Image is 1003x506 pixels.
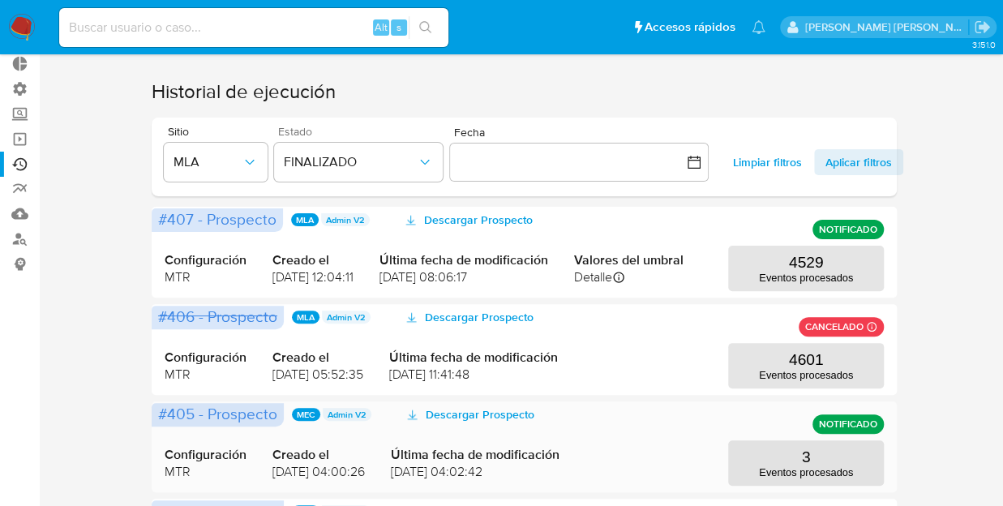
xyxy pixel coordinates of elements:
a: Salir [974,19,991,36]
span: Alt [375,19,388,35]
a: Notificaciones [752,20,765,34]
p: maria.lavizzari@mercadolibre.com [805,19,969,35]
span: s [396,19,401,35]
button: search-icon [409,16,442,39]
span: 3.151.0 [971,38,995,51]
span: Accesos rápidos [645,19,735,36]
input: Buscar usuario o caso... [59,17,448,38]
